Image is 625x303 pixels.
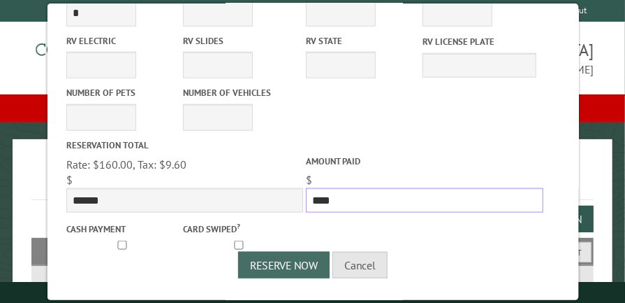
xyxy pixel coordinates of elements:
h2: Filters [31,238,594,265]
label: Cash payment [66,223,179,236]
label: Reservation Total [66,139,302,152]
button: Reserve Now [238,252,330,279]
label: Card swiped [182,220,296,236]
img: Campground Commander [31,27,206,82]
h1: Reservations [31,162,594,200]
label: Amount paid [305,155,542,168]
label: RV Slides [182,34,296,48]
label: RV State [305,34,419,48]
label: Number of Pets [66,86,179,99]
button: Cancel [332,252,388,279]
a: ? [236,221,240,231]
label: RV Electric [66,34,179,48]
label: Number of Vehicles [182,86,296,99]
span: $ [305,173,311,187]
span: Rate: $160.00, Tax: $9.60 [66,157,186,171]
span: $ [66,173,72,187]
label: RV License Plate [422,35,536,48]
